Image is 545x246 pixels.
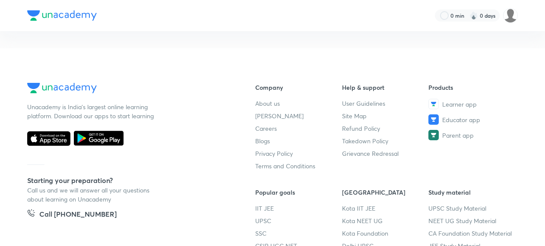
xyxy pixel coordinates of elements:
[442,100,477,109] span: Learner app
[27,83,228,95] a: Company Logo
[27,102,157,120] p: Unacademy is India’s largest online learning platform. Download our apps to start learning
[27,175,228,186] h5: Starting your preparation?
[428,114,439,125] img: Educator app
[39,209,117,221] h5: Call [PHONE_NUMBER]
[428,204,515,213] a: UPSC Study Material
[428,130,439,140] img: Parent app
[442,131,474,140] span: Parent app
[255,229,342,238] a: SSC
[428,114,515,125] a: Educator app
[342,149,429,158] a: Grievance Redressal
[255,124,277,133] span: Careers
[342,124,429,133] a: Refund Policy
[428,216,515,225] a: NEET UG Study Material
[503,8,518,23] img: Aditi
[27,10,97,21] img: Company Logo
[255,188,342,197] h6: Popular goals
[342,229,429,238] a: Kota Foundation
[342,216,429,225] a: Kota NEET UG
[428,188,515,197] h6: Study material
[428,99,439,109] img: Learner app
[342,204,429,213] a: Kota IIT JEE
[27,186,157,204] p: Call us and we will answer all your questions about learning on Unacademy
[469,11,478,20] img: streak
[27,209,117,221] a: Call [PHONE_NUMBER]
[255,149,342,158] a: Privacy Policy
[27,83,97,93] img: Company Logo
[342,111,429,120] a: Site Map
[342,83,429,92] h6: Help & support
[255,83,342,92] h6: Company
[342,188,429,197] h6: [GEOGRAPHIC_DATA]
[428,130,515,140] a: Parent app
[255,161,342,170] a: Terms and Conditions
[428,229,515,238] a: CA Foundation Study Material
[342,136,429,145] a: Takedown Policy
[255,99,342,108] a: About us
[428,99,515,109] a: Learner app
[255,111,342,120] a: [PERSON_NAME]
[342,99,429,108] a: User Guidelines
[255,204,342,213] a: IIT JEE
[428,83,515,92] h6: Products
[255,136,342,145] a: Blogs
[255,124,342,133] a: Careers
[442,115,480,124] span: Educator app
[255,216,342,225] a: UPSC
